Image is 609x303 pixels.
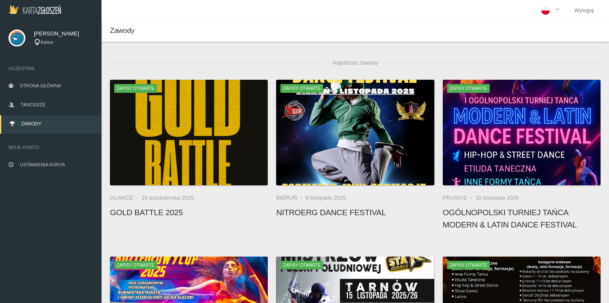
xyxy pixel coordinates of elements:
[34,39,93,46] div: Kielce
[443,194,476,202] li: Prusice
[447,84,490,92] span: Zapisy otwarte
[447,261,490,269] span: Zapisy otwarte
[114,261,157,269] span: Zapisy otwarte
[110,206,268,219] h4: Gold Battle 2025
[8,30,25,46] img: svg
[8,64,93,73] span: Uczestnik
[110,194,142,202] li: Gliwice
[280,261,323,269] span: Zapisy otwarte
[110,80,268,185] img: Gold Battle 2025
[20,162,65,167] span: Ustawienia konta
[305,194,346,202] li: 9 listopada 2025
[21,121,41,126] span: Zawody
[142,194,194,202] li: 25 października 2025
[110,27,134,35] span: Zawody
[443,206,601,231] h4: Ogólnopolski Turniej Tańca MODERN & LATIN DANCE FESTIVAL
[20,83,61,88] span: Strona główna
[21,102,45,107] span: Tancerze
[276,80,434,185] img: NitroErg Dance Festival
[8,143,93,151] span: Moje konto
[110,80,268,185] a: Gold Battle 2025Zapisy otwarte
[114,84,157,92] span: Zapisy otwarte
[8,5,61,14] img: Logo
[280,84,323,92] span: Zapisy otwarte
[276,206,434,219] h4: NitroErg Dance Festival
[276,194,305,202] li: Bieruń
[326,54,385,71] span: Najbliższe zawody
[475,194,519,202] li: 15 listopada 2025
[443,80,601,185] img: Ogólnopolski Turniej Tańca MODERN & LATIN DANCE FESTIVAL
[34,30,93,38] span: [PERSON_NAME]
[443,80,601,185] a: Ogólnopolski Turniej Tańca MODERN & LATIN DANCE FESTIVALZapisy otwarte
[276,80,434,185] a: NitroErg Dance FestivalZapisy otwarte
